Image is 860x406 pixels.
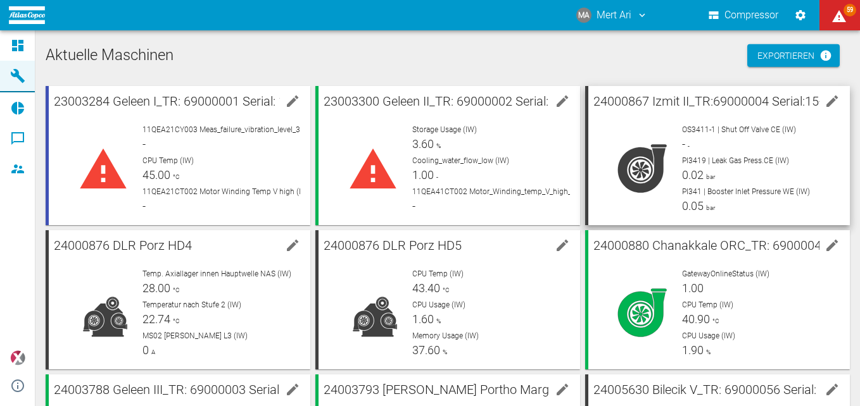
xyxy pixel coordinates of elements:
a: 24000867 Izmit II_TR:69000004 Serial:15-3065 CS: 50745967 Serail: 15-3717 CS: 50745966edit machin... [585,86,850,225]
span: % [434,142,441,149]
span: % [440,348,447,355]
span: - [685,142,690,149]
span: 0 [142,343,149,357]
span: 0.02 [682,168,704,181]
a: 23003284 Geleen I_TR: 69000001 Serial: 14-1857edit machine11QEA21CY003 Meas_failure_vibration_lev... [46,86,310,225]
span: 37.60 [412,343,440,357]
button: edit machine [819,89,845,114]
span: - [434,173,438,180]
svg: Jetzt mit HF Export [819,49,832,62]
a: 24000876 DLR Porz HD4edit machineTemp. Axiallager innen Hauptwelle NAS (IW)28.00°CTemperatur nach... [46,230,310,369]
button: edit machine [819,233,845,258]
span: 0.05 [682,199,704,212]
span: Temperatur nach Stufe 2 (IW) [142,300,241,309]
span: °C [170,286,180,293]
span: 28.00 [142,281,170,295]
span: % [434,317,441,324]
span: PI3419 | Leak Gas Press.CE (IW) [682,156,789,165]
span: Temp. Axiallager innen Hauptwelle NAS (IW) [142,269,291,278]
span: CPU Usage (IW) [682,331,735,340]
span: % [704,348,711,355]
span: 24000876 DLR Porz HD4 [54,238,192,253]
span: Cooling_water_flow_low (IW) [412,156,509,165]
span: 1.60 [412,312,434,326]
img: logo [9,6,45,23]
span: - [682,137,685,151]
h1: Aktuelle Maschinen [46,46,850,66]
span: 59 [844,4,856,16]
span: 24003788 Geleen III_TR: 69000003 Serial: 14-1859 [54,382,331,397]
span: bar [704,204,715,211]
span: 11QEA21CT002 Motor Winding Temp V high (IW) [142,187,310,196]
span: 24000876 DLR Porz HD5 [324,238,462,253]
span: PI341 | Booster Inlet Pressure WE (IW) [682,187,810,196]
span: 23003284 Geleen I_TR: 69000001 Serial: 14-1857 [54,94,324,109]
span: GatewayOnlineStatus (IW) [682,269,769,278]
div: MA [576,8,591,23]
span: 43.40 [412,281,440,295]
span: 22.74 [142,312,170,326]
span: °C [170,173,180,180]
button: edit machine [550,233,575,258]
span: bar [704,173,715,180]
a: 24000876 DLR Porz HD5edit machineCPU Temp (IW)43.40°CCPU Usage (IW)1.60%Memory Usage (IW)37.60% [315,230,580,369]
span: 3.60 [412,137,434,151]
span: °C [440,286,450,293]
button: Einstellungen [789,4,812,27]
span: 1.90 [682,343,704,357]
button: edit machine [819,377,845,402]
a: 24000880 Chanakkale ORC_TR: 69000041 Serial: 15-3967 CS : 50746020 SD: 50741109edit machineGatewa... [585,230,850,369]
span: 11QEA41CT002 Motor_Winding_temp_V_high_ (IW) [412,187,587,196]
span: 1.00 [412,168,434,181]
span: 23003300 Geleen II_TR: 69000002 Serial: 14-1858 [324,94,597,109]
span: Memory Usage (IW) [412,331,479,340]
span: °C [170,317,180,324]
span: OS3411-1 | Shut Off Valve CE (IW) [682,125,796,134]
button: Compressor [706,4,781,27]
span: - [142,137,146,151]
a: Exportieren [747,44,840,68]
span: CPU Usage (IW) [412,300,465,309]
button: edit machine [550,89,575,114]
span: CPU Temp (IW) [682,300,733,309]
span: CPU Temp (IW) [142,156,194,165]
span: 1.00 [682,281,704,295]
span: MS02 [PERSON_NAME] L3 (IW) [142,331,248,340]
button: edit machine [550,377,575,402]
span: - [412,199,415,212]
span: °C [710,317,719,324]
span: CPU Temp (IW) [412,269,464,278]
span: - [142,199,146,212]
img: Xplore Logo [10,350,25,366]
span: 40.90 [682,312,710,326]
button: mert.ari@atlascopco.com [574,4,650,27]
span: Storage Usage (IW) [412,125,477,134]
button: edit machine [280,233,305,258]
span: 24003793 [PERSON_NAME] Portho Marghera MAC_TR: 69000040 Serial: 14-3462 CS : 50457778 [324,382,855,397]
button: edit machine [280,377,305,402]
span: 45.00 [142,168,170,181]
span: A [149,348,155,355]
a: 23003300 Geleen II_TR: 69000002 Serial: 14-1858edit machineStorage Usage (IW)3.60%Cooling_water_f... [315,86,580,225]
button: edit machine [280,89,305,114]
span: 11QEA21CY003 Meas_failure_vibration_level_3_ (IW) [142,125,319,134]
